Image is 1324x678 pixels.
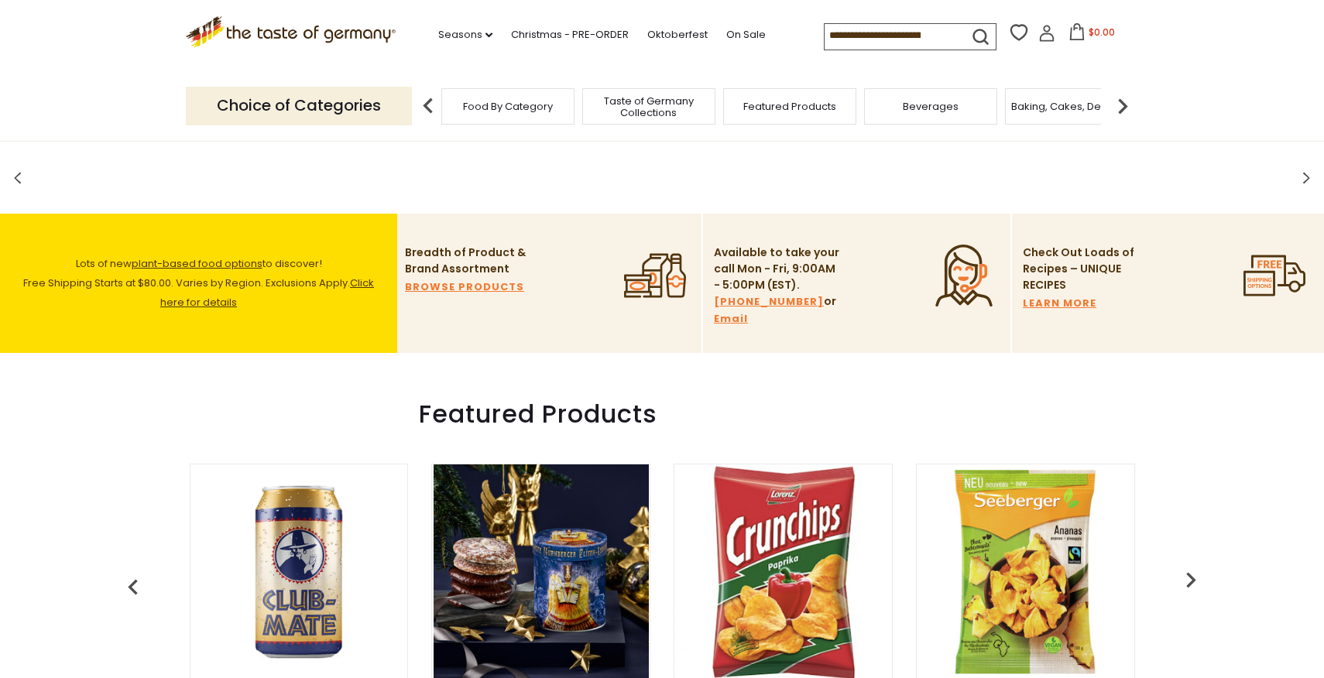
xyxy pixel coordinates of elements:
p: Choice of Categories [186,87,412,125]
a: Seasons [438,26,492,43]
p: Breadth of Product & Brand Assortment [405,245,533,277]
p: Check Out Loads of Recipes – UNIQUE RECIPES [1023,245,1135,293]
a: Beverages [903,101,959,112]
span: $0.00 [1089,26,1115,39]
a: Baking, Cakes, Desserts [1011,101,1131,112]
p: Available to take your call Mon - Fri, 9:00AM - 5:00PM (EST). or [714,245,842,327]
a: Email [714,310,748,327]
a: LEARN MORE [1023,295,1096,312]
a: plant-based food options [132,256,262,271]
a: [PHONE_NUMBER] [714,293,824,310]
a: Christmas - PRE-ORDER [511,26,629,43]
img: previous arrow [1175,564,1206,595]
span: Lots of new to discover! Free Shipping Starts at $80.00. Varies by Region. Exclusions Apply. [23,256,374,310]
img: previous arrow [118,572,149,603]
a: Taste of Germany Collections [587,95,711,118]
img: next arrow [1107,91,1138,122]
a: Food By Category [463,101,553,112]
img: previous arrow [413,91,444,122]
a: Featured Products [743,101,836,112]
a: BROWSE PRODUCTS [405,279,524,296]
a: Oktoberfest [647,26,708,43]
button: $0.00 [1058,23,1124,46]
a: On Sale [726,26,766,43]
